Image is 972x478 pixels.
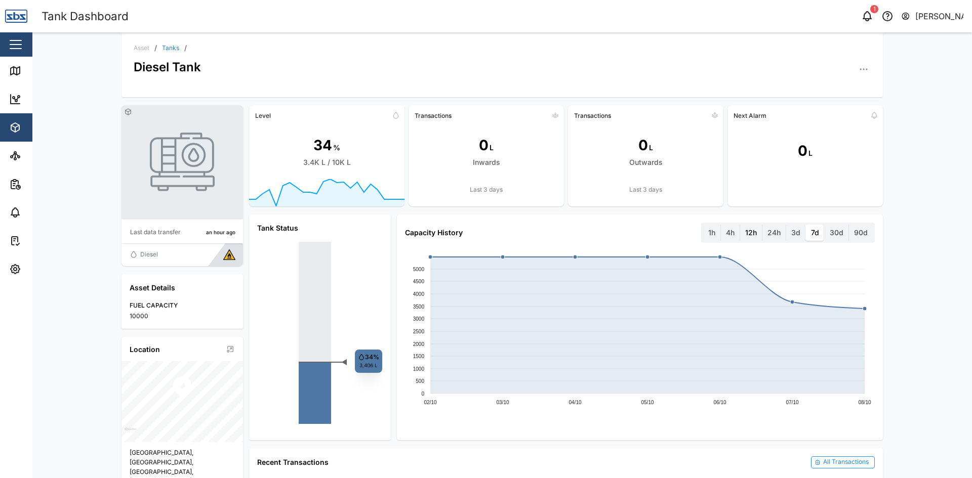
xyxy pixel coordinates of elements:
div: Inwards [473,157,500,168]
div: Tank Dashboard [42,8,129,25]
div: Asset Details [130,282,235,293]
div: Sites [26,150,51,161]
div: 0 [479,135,489,156]
text: 1000 [413,366,425,371]
div: 10000 [130,312,235,321]
text: 2500 [413,328,425,334]
text: 4500 [413,278,425,284]
div: L [490,142,494,153]
text: 03/10 [496,400,509,405]
text: ◄ [341,357,348,366]
div: Diesel Tank [134,52,201,76]
div: 3.4K L / 10K L [303,157,351,168]
div: Capacity History [405,227,463,238]
div: 1 [870,5,878,13]
canvas: Map [121,361,243,442]
text: 06/10 [713,400,726,405]
button: [PERSON_NAME] [901,9,964,23]
div: 34 [313,135,332,156]
text: 04/10 [569,400,581,405]
div: / [184,45,187,52]
text: 05/10 [641,400,654,405]
text: 3000 [413,316,425,321]
div: Transactions [415,112,452,119]
div: Next Alarm [734,112,766,119]
div: Level [255,112,271,119]
div: Transactions [574,112,611,119]
text: 02/10 [424,400,436,405]
div: Last 3 days [409,185,564,195]
a: All Transactions [811,456,875,468]
text: 3500 [413,303,425,309]
a: Mapbox logo [125,427,136,439]
div: Alarms [26,207,58,218]
text: 4000 [413,291,425,296]
div: FUEL CAPACITY [130,301,235,311]
text: 500 [416,378,424,383]
text: 07/10 [786,400,798,405]
text: 1500 [413,353,425,359]
label: 4h [721,225,740,241]
div: Diesel [140,250,158,259]
label: 24h [762,225,786,241]
label: 1h [703,225,720,241]
text: 08/10 [858,400,871,405]
img: TANK photo [150,129,215,194]
div: Asset [134,45,149,51]
div: All Transactions [823,457,869,467]
div: Map marker [170,374,194,402]
div: Last data transfer [130,228,181,237]
label: 90d [849,225,873,241]
label: 3d [786,225,805,241]
div: Recent Transactions [257,457,329,468]
label: 12h [740,225,762,241]
div: Outwards [629,157,663,168]
div: [PERSON_NAME] [915,10,964,23]
div: Location [130,344,160,355]
div: an hour ago [206,229,235,237]
div: 0 [638,135,648,156]
img: Main Logo [5,5,27,27]
div: Map [26,65,49,76]
text: 0 [421,390,424,396]
div: Settings [26,264,62,275]
div: Last 3 days [568,185,723,195]
div: L [808,148,813,159]
div: Reports [26,179,61,190]
a: Tanks [162,45,179,51]
div: Dashboard [26,94,72,105]
text: 5000 [413,266,425,272]
div: / [154,45,157,52]
div: Assets [26,122,58,133]
img: Fuel Type Logo [223,249,235,260]
text: 2000 [413,341,425,346]
div: Tasks [26,235,54,246]
div: Tank Status [257,223,383,234]
div: L [649,142,653,153]
div: % [333,142,340,153]
label: 30d [825,225,848,241]
div: 0 [798,140,807,162]
label: 7d [806,225,824,241]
